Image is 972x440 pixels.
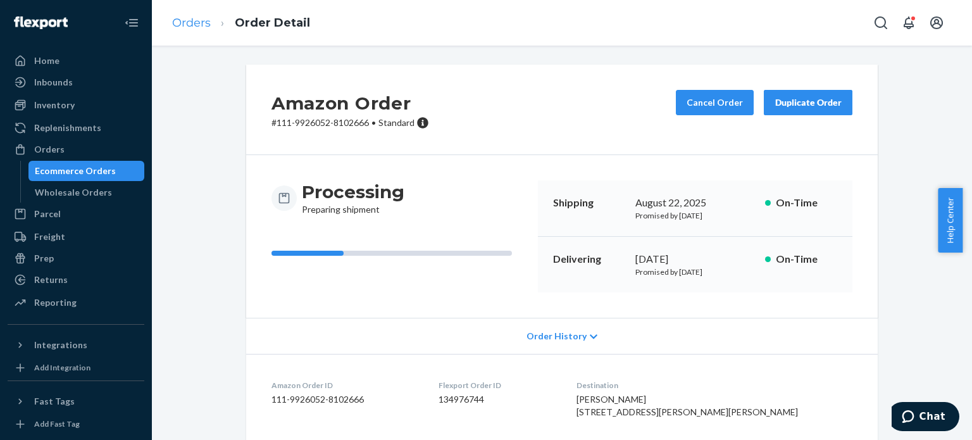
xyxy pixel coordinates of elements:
[553,196,625,210] p: Shipping
[34,418,80,429] div: Add Fast Tag
[34,296,77,309] div: Reporting
[28,161,145,181] a: Ecommerce Orders
[776,252,837,267] p: On-Time
[439,393,556,406] dd: 134976744
[302,180,404,203] h3: Processing
[576,394,798,417] span: [PERSON_NAME] [STREET_ADDRESS][PERSON_NAME][PERSON_NAME]
[676,90,754,115] button: Cancel Order
[271,380,418,391] dt: Amazon Order ID
[34,339,87,351] div: Integrations
[34,99,75,111] div: Inventory
[635,196,755,210] div: August 22, 2025
[8,360,144,375] a: Add Integration
[892,402,959,434] iframe: Opens a widget where you can chat to one of our agents
[764,90,852,115] button: Duplicate Order
[8,292,144,313] a: Reporting
[896,10,921,35] button: Open notifications
[8,227,144,247] a: Freight
[172,16,211,30] a: Orders
[8,51,144,71] a: Home
[8,335,144,355] button: Integrations
[35,165,116,177] div: Ecommerce Orders
[28,182,145,203] a: Wholesale Orders
[553,252,625,267] p: Delivering
[8,72,144,92] a: Inbounds
[868,10,894,35] button: Open Search Box
[34,76,73,89] div: Inbounds
[526,330,587,343] span: Order History
[938,188,963,253] button: Help Center
[271,116,429,129] p: # 111-9926052-8102666
[271,90,429,116] h2: Amazon Order
[635,267,755,277] p: Promised by [DATE]
[8,417,144,432] a: Add Fast Tag
[371,117,376,128] span: •
[775,96,842,109] div: Duplicate Order
[34,273,68,286] div: Returns
[14,16,68,29] img: Flexport logo
[439,380,556,391] dt: Flexport Order ID
[635,252,755,267] div: [DATE]
[776,196,837,210] p: On-Time
[34,362,90,373] div: Add Integration
[302,180,404,216] div: Preparing shipment
[34,395,75,408] div: Fast Tags
[8,270,144,290] a: Returns
[8,248,144,268] a: Prep
[34,143,65,156] div: Orders
[35,186,112,199] div: Wholesale Orders
[34,54,59,67] div: Home
[34,230,65,243] div: Freight
[235,16,310,30] a: Order Detail
[162,4,320,42] ol: breadcrumbs
[34,122,101,134] div: Replenishments
[8,95,144,115] a: Inventory
[8,118,144,138] a: Replenishments
[119,10,144,35] button: Close Navigation
[34,252,54,265] div: Prep
[635,210,755,221] p: Promised by [DATE]
[378,117,414,128] span: Standard
[576,380,852,391] dt: Destination
[34,208,61,220] div: Parcel
[271,393,418,406] dd: 111-9926052-8102666
[8,139,144,160] a: Orders
[924,10,949,35] button: Open account menu
[8,204,144,224] a: Parcel
[8,391,144,412] button: Fast Tags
